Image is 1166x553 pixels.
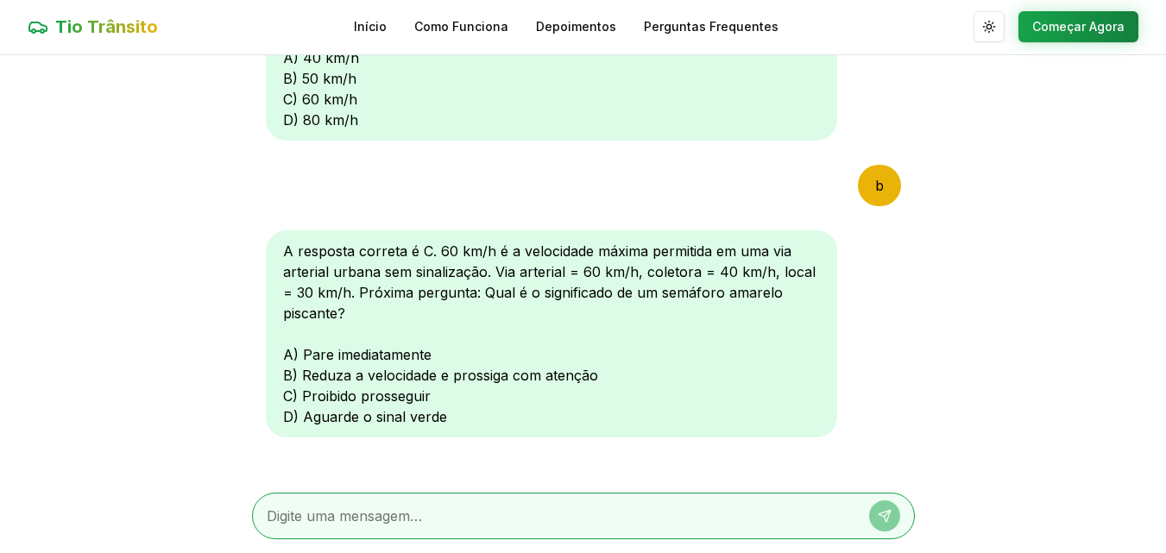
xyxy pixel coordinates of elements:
a: Como Funciona [414,18,508,35]
a: Tio Trânsito [28,15,158,39]
a: Perguntas Frequentes [644,18,778,35]
button: Começar Agora [1018,11,1138,42]
a: Início [354,18,387,35]
div: b [858,165,901,206]
a: Depoimentos [536,18,616,35]
div: A resposta correta é C. 60 km/h é a velocidade máxima permitida em uma via arterial urbana sem si... [266,230,837,437]
span: Tio Trânsito [55,15,158,39]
